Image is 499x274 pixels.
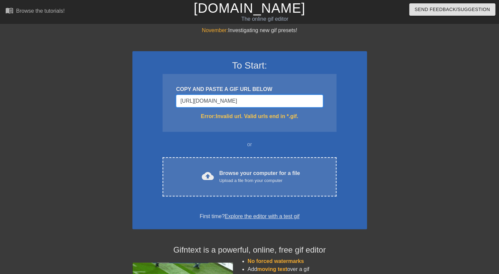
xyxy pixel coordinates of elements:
[194,1,305,15] a: [DOMAIN_NAME]
[415,5,490,14] span: Send Feedback/Suggestion
[176,112,323,120] div: Error: Invalid url. Valid urls end in *.gif.
[141,212,358,220] div: First time?
[5,6,65,17] a: Browse the tutorials!
[150,141,350,149] div: or
[132,26,367,34] div: Investigating new gif presets!
[202,170,214,182] span: cloud_upload
[176,85,323,93] div: COPY AND PASTE A GIF URL BELOW
[225,213,299,219] a: Explore the editor with a test gif
[170,15,360,23] div: The online gif editor
[202,27,228,33] span: November:
[5,6,13,14] span: menu_book
[176,95,323,107] input: Username
[248,265,367,273] li: Add over a gif
[219,169,300,184] div: Browse your computer for a file
[257,266,287,272] span: moving text
[141,60,358,71] h3: To Start:
[248,258,304,264] span: No forced watermarks
[132,245,367,255] h4: Gifntext is a powerful, online, free gif editor
[219,177,300,184] div: Upload a file from your computer
[16,8,65,14] div: Browse the tutorials!
[409,3,495,16] button: Send Feedback/Suggestion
